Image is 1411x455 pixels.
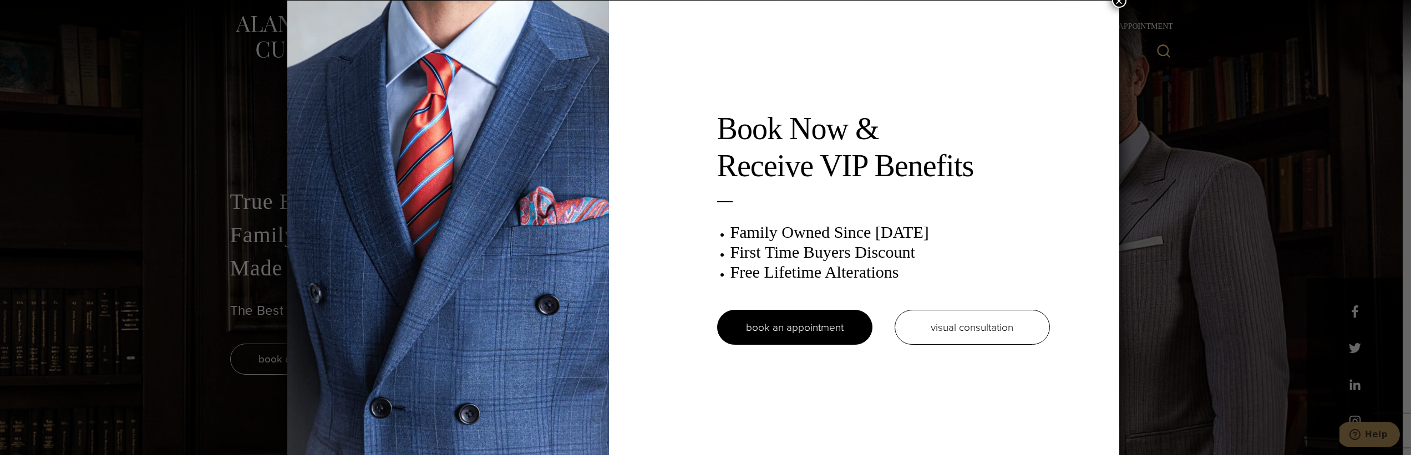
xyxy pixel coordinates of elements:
h3: Free Lifetime Alterations [730,262,1050,282]
a: book an appointment [717,310,872,345]
a: visual consultation [895,310,1050,345]
h2: Book Now & Receive VIP Benefits [717,110,1050,185]
span: Help [26,8,48,18]
h3: First Time Buyers Discount [730,242,1050,262]
h3: Family Owned Since [DATE] [730,222,1050,242]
